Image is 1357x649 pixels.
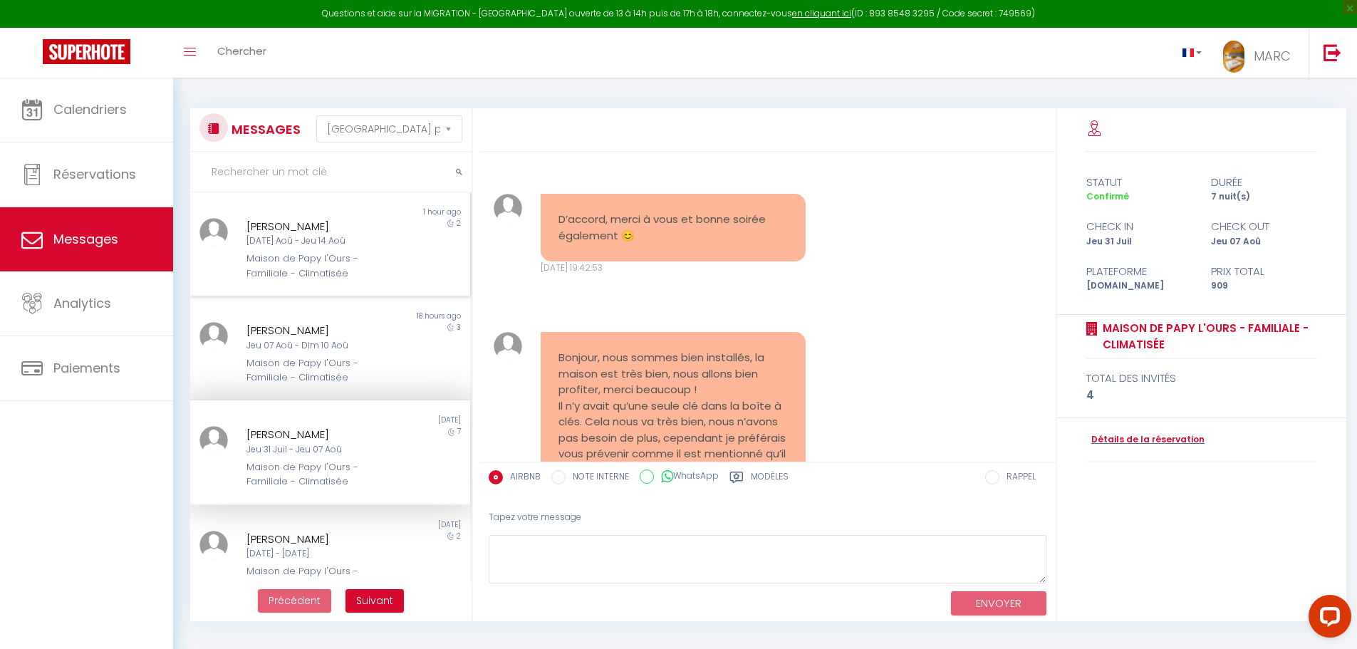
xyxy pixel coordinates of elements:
[228,113,301,145] h3: MESSAGES
[457,426,461,437] span: 7
[1077,174,1202,191] div: statut
[489,500,1046,535] div: Tapez votre message
[999,470,1036,486] label: RAPPEL
[345,589,404,613] button: Next
[1223,41,1244,73] img: ...
[1254,47,1291,65] span: MARC
[1086,190,1129,202] span: Confirmé
[53,359,120,377] span: Paiements
[246,322,391,339] div: [PERSON_NAME]
[199,218,228,246] img: ...
[1098,320,1318,353] a: Maison de Papy l'Ours - Familiale - Climatisée
[457,218,461,229] span: 2
[246,547,391,561] div: [DATE] - [DATE]
[199,531,228,559] img: ...
[1077,263,1202,280] div: Plateforme
[1202,263,1326,280] div: Prix total
[53,100,127,118] span: Calendriers
[792,7,851,19] a: en cliquant ici
[1077,218,1202,235] div: check in
[246,218,391,235] div: [PERSON_NAME]
[199,426,228,455] img: ...
[558,350,788,494] pre: Bonjour, nous sommes bien installés, la maison est très bien, nous allons bien profiter, merci be...
[246,460,391,489] div: Maison de Papy l'Ours - Familiale - Climatisée
[246,564,391,593] div: Maison de Papy l'Ours - Familiale - Climatisée
[1202,235,1326,249] div: Jeu 07 Aoû
[1202,190,1326,204] div: 7 nuit(s)
[1077,279,1202,293] div: [DOMAIN_NAME]
[258,589,331,613] button: Previous
[1086,370,1318,387] div: total des invités
[246,251,391,281] div: Maison de Papy l'Ours - Familiale - Climatisée
[53,294,111,312] span: Analytics
[330,519,469,531] div: [DATE]
[199,322,228,351] img: ...
[53,230,118,248] span: Messages
[190,152,472,192] input: Rechercher un mot clé
[1202,279,1326,293] div: 909
[494,332,522,360] img: ...
[654,469,719,485] label: WhatsApp
[246,339,391,353] div: Jeu 07 Aoû - Dim 10 Aoû
[246,531,391,548] div: [PERSON_NAME]
[1297,589,1357,649] iframe: LiveChat chat widget
[53,165,136,183] span: Réservations
[330,311,469,322] div: 18 hours ago
[356,593,393,608] span: Suivant
[566,470,629,486] label: NOTE INTERNE
[751,470,789,488] label: Modèles
[246,443,391,457] div: Jeu 31 Juil - Jeu 07 Aoû
[558,212,788,244] pre: D’accord, merci à vous et bonne soirée également 😊
[330,207,469,218] div: 1 hour ago
[1212,28,1309,78] a: ... MARC
[330,415,469,426] div: [DATE]
[1086,387,1318,404] div: 4
[457,531,461,541] span: 2
[269,593,321,608] span: Précédent
[541,261,806,275] div: [DATE] 19:42:53
[1202,174,1326,191] div: durée
[246,426,391,443] div: [PERSON_NAME]
[1086,433,1205,447] a: Détails de la réservation
[246,356,391,385] div: Maison de Papy l'Ours - Familiale - Climatisée
[1324,43,1341,61] img: logout
[494,194,522,222] img: ...
[1077,235,1202,249] div: Jeu 31 Juil
[207,28,277,78] a: Chercher
[1202,218,1326,235] div: check out
[503,470,541,486] label: AIRBNB
[457,322,461,333] span: 3
[951,591,1046,616] button: ENVOYER
[43,39,130,64] img: Super Booking
[217,43,266,58] span: Chercher
[246,234,391,248] div: [DATE] Aoû - Jeu 14 Aoû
